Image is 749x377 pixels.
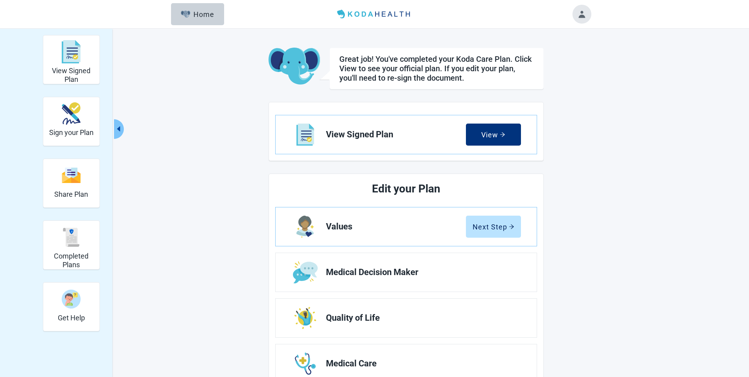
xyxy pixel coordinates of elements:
[115,125,122,133] span: caret-left
[46,67,96,83] h2: View Signed Plan
[46,252,96,269] h2: Completed Plans
[58,314,85,322] h2: Get Help
[43,35,100,84] div: View Signed Plan
[339,54,534,83] h1: Great job! You've completed your Koda Care Plan. Click View to see your official plan. If you edi...
[334,8,415,20] img: Koda Health
[276,207,537,246] a: Edit Values section
[43,220,100,270] div: Completed Plans
[326,222,466,231] span: Values
[466,124,521,146] button: Viewarrow-right
[473,223,514,231] div: Next Step
[181,11,191,18] img: Elephant
[466,216,521,238] button: Next Steparrow-right
[481,131,505,139] div: View
[500,132,505,137] span: arrow-right
[276,253,537,292] a: Edit Medical Decision Maker section
[43,282,100,331] div: Get Help
[49,128,94,137] h2: Sign your Plan
[269,48,320,85] img: Koda Elephant
[43,159,100,208] div: Share Plan
[326,268,515,277] span: Medical Decision Maker
[326,130,466,139] span: View Signed Plan
[43,97,100,146] div: Sign your Plan
[181,10,215,18] div: Home
[114,119,124,139] button: Collapse menu
[509,224,514,229] span: arrow-right
[62,102,81,125] img: make_plan_official-CpYJDfBD.svg
[62,228,81,247] img: svg%3e
[305,180,508,198] h2: Edit your Plan
[171,3,224,25] button: ElephantHome
[54,190,88,199] h2: Share Plan
[326,313,515,323] span: Quality of Life
[276,115,537,154] a: View View Signed Plan section
[276,299,537,337] a: Edit Quality of Life section
[326,359,515,368] span: Medical Care
[62,40,81,64] img: svg%3e
[62,290,81,309] img: person-question-x68TBcxA.svg
[572,5,591,24] button: Toggle account menu
[62,167,81,184] img: svg%3e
